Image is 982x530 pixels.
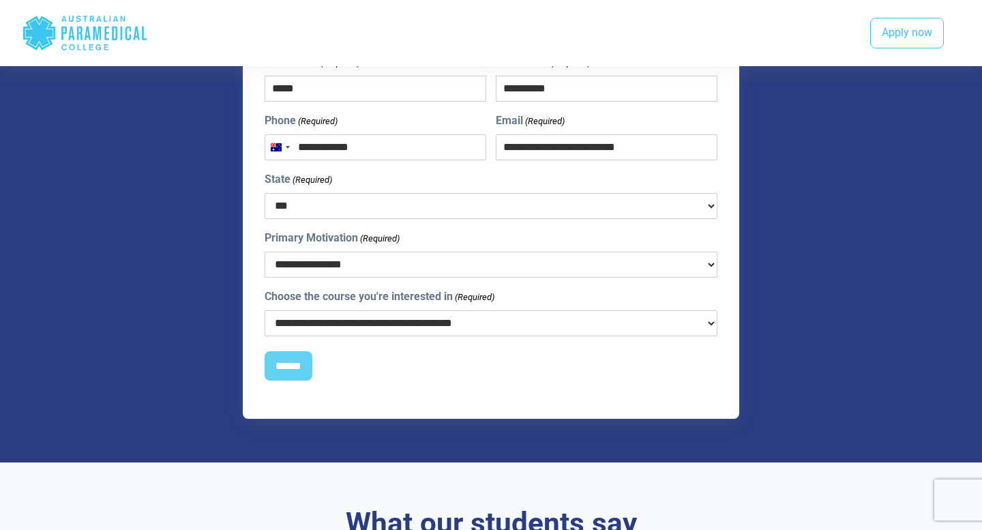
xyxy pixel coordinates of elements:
span: (Required) [292,173,333,187]
span: (Required) [359,232,400,246]
span: (Required) [524,115,565,128]
a: Apply now [870,18,944,49]
label: Email [496,113,565,129]
span: (Required) [454,291,495,304]
button: Selected country [265,135,294,160]
label: State [265,171,332,188]
label: Choose the course you're interested in [265,289,494,305]
div: Australian Paramedical College [22,11,148,55]
label: Primary Motivation [265,230,400,246]
label: Phone [265,113,338,129]
span: (Required) [297,115,338,128]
